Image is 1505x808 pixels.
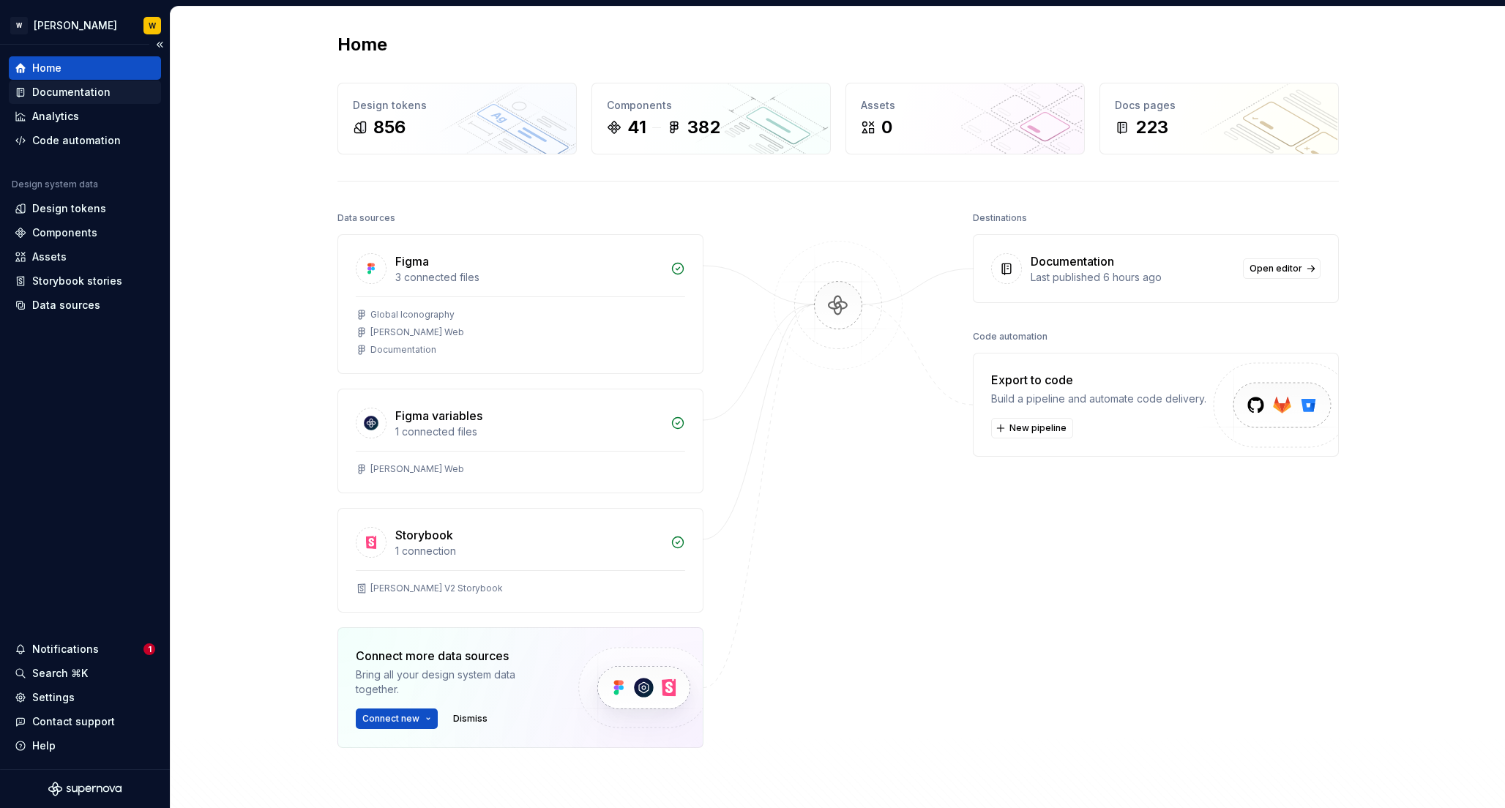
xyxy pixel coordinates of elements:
[32,714,115,729] div: Contact support
[32,109,79,124] div: Analytics
[337,389,703,493] a: Figma variables1 connected files[PERSON_NAME] Web
[453,713,488,725] span: Dismiss
[370,326,464,338] div: [PERSON_NAME] Web
[9,221,161,244] a: Components
[370,583,503,594] div: [PERSON_NAME] V2 Storybook
[991,392,1206,406] div: Build a pipeline and automate code delivery.
[32,298,100,313] div: Data sources
[395,424,662,439] div: 1 connected files
[9,734,161,757] button: Help
[32,225,97,240] div: Components
[32,201,106,216] div: Design tokens
[370,344,436,356] div: Documentation
[149,20,156,31] div: W
[1135,116,1168,139] div: 223
[973,208,1027,228] div: Destinations
[9,293,161,317] a: Data sources
[32,61,61,75] div: Home
[395,407,482,424] div: Figma variables
[1243,258,1321,279] a: Open editor
[447,708,494,729] button: Dismiss
[353,98,561,113] div: Design tokens
[9,56,161,80] a: Home
[370,463,464,475] div: [PERSON_NAME] Web
[12,179,98,190] div: Design system data
[9,662,161,685] button: Search ⌘K
[1031,252,1114,270] div: Documentation
[362,713,419,725] span: Connect new
[973,326,1047,347] div: Code automation
[1099,83,1339,154] a: Docs pages223
[395,252,429,270] div: Figma
[337,83,577,154] a: Design tokens856
[9,637,161,661] button: Notifications1
[32,133,121,148] div: Code automation
[395,544,662,558] div: 1 connection
[1115,98,1323,113] div: Docs pages
[9,129,161,152] a: Code automation
[337,234,703,374] a: Figma3 connected filesGlobal Iconography[PERSON_NAME] WebDocumentation
[9,710,161,733] button: Contact support
[9,197,161,220] a: Design tokens
[373,116,406,139] div: 856
[370,309,455,321] div: Global Iconography
[991,418,1073,438] button: New pipeline
[591,83,831,154] a: Components41382
[32,738,56,753] div: Help
[395,526,453,544] div: Storybook
[687,116,720,139] div: 382
[32,274,122,288] div: Storybook stories
[9,105,161,128] a: Analytics
[9,269,161,293] a: Storybook stories
[10,17,28,34] div: W
[337,208,395,228] div: Data sources
[32,690,75,705] div: Settings
[3,10,167,41] button: W[PERSON_NAME]W
[9,245,161,269] a: Assets
[9,686,161,709] a: Settings
[34,18,117,33] div: [PERSON_NAME]
[1009,422,1067,434] span: New pipeline
[881,116,892,139] div: 0
[861,98,1069,113] div: Assets
[356,667,553,697] div: Bring all your design system data together.
[32,642,99,656] div: Notifications
[32,666,88,681] div: Search ⌘K
[991,371,1206,389] div: Export to code
[32,250,67,264] div: Assets
[32,85,111,100] div: Documentation
[143,643,155,655] span: 1
[9,81,161,104] a: Documentation
[607,98,815,113] div: Components
[627,116,646,139] div: 41
[337,33,387,56] h2: Home
[845,83,1085,154] a: Assets0
[149,34,170,55] button: Collapse sidebar
[1250,263,1302,274] span: Open editor
[395,270,662,285] div: 3 connected files
[1031,270,1234,285] div: Last published 6 hours ago
[48,782,122,796] svg: Supernova Logo
[337,508,703,613] a: Storybook1 connection[PERSON_NAME] V2 Storybook
[356,647,553,665] div: Connect more data sources
[356,708,438,729] button: Connect new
